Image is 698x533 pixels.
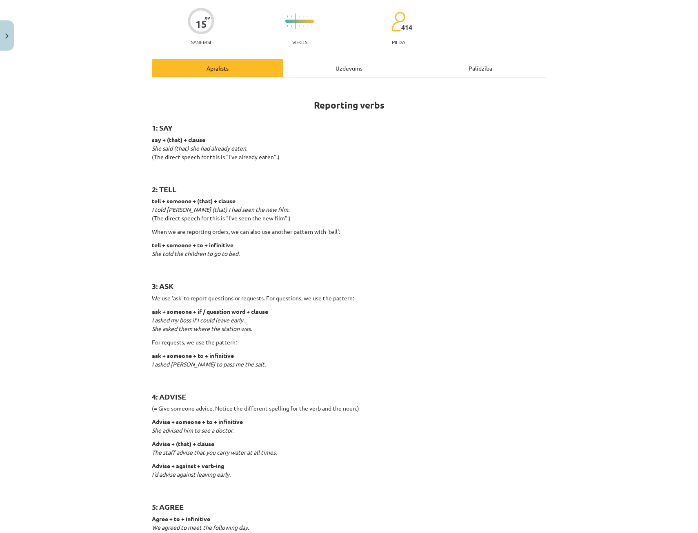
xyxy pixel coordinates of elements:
p: (The direct speech for this is "I've already eaten".) [152,135,546,170]
em: I asked [PERSON_NAME] to pass me the salt. [152,360,266,368]
div: 15 [196,18,207,30]
p: (The direct speech for this is "I've seen the new film".) [152,197,546,222]
strong: tell + someone + (that) + clause [152,197,236,204]
p: Viegls [292,39,307,45]
strong: 5: AGREE [152,502,184,511]
p: Saņemsi [188,39,214,45]
img: icon-short-line-57e1e144782c952c97e751825c79c345078a6d821885a25fce030b3d8c18986b.svg [307,25,308,27]
strong: 1: SAY [152,123,173,132]
strong: say + (that) + clause [152,136,205,143]
strong: 2: TELL [152,184,176,194]
img: icon-long-line-d9ea69661e0d244f92f715978eff75569469978d946b2353a9bb055b3ed8787d.svg [295,13,296,29]
em: I'd advise against leaving early. [152,471,231,478]
img: icon-short-line-57e1e144782c952c97e751825c79c345078a6d821885a25fce030b3d8c18986b.svg [303,25,304,27]
img: icon-short-line-57e1e144782c952c97e751825c79c345078a6d821885a25fce030b3d8c18986b.svg [291,25,292,27]
strong: Reporting verbs [314,99,385,111]
strong: ask + someone + if / question word + clause [152,308,268,315]
strong: Advise + (that) + clause [152,440,214,447]
img: icon-short-line-57e1e144782c952c97e751825c79c345078a6d821885a25fce030b3d8c18986b.svg [299,16,300,18]
strong: 3: ASK [152,281,173,291]
img: icon-short-line-57e1e144782c952c97e751825c79c345078a6d821885a25fce030b3d8c18986b.svg [287,25,288,27]
img: icon-short-line-57e1e144782c952c97e751825c79c345078a6d821885a25fce030b3d8c18986b.svg [311,25,312,27]
em: I asked my boss if I could leave early. [152,316,245,324]
em: I told [PERSON_NAME] (that) I had seen the new film. [152,206,289,213]
div: Apraksts [152,59,283,77]
img: icon-short-line-57e1e144782c952c97e751825c79c345078a6d821885a25fce030b3d8c18986b.svg [299,25,300,27]
strong: 4: ADVISE [152,392,186,401]
strong: tell + someone + to + infinitive [152,241,233,249]
em: She told the children to go to bed. [152,250,240,257]
p: For requests, we use the pattern: [152,338,546,346]
em: She said (that) she had already eaten. [152,144,247,152]
span: 414 [401,24,412,31]
em: The staff advise that you carry water at all times. [152,449,277,456]
img: icon-short-line-57e1e144782c952c97e751825c79c345078a6d821885a25fce030b3d8c18986b.svg [307,16,308,18]
span: XP [205,16,210,20]
img: icon-short-line-57e1e144782c952c97e751825c79c345078a6d821885a25fce030b3d8c18986b.svg [303,16,304,18]
img: icon-short-line-57e1e144782c952c97e751825c79c345078a6d821885a25fce030b3d8c18986b.svg [291,16,292,18]
div: Palīdzība [415,59,546,77]
img: icon-short-line-57e1e144782c952c97e751825c79c345078a6d821885a25fce030b3d8c18986b.svg [311,16,312,18]
strong: Agree + to + infinitive [152,515,210,522]
p: When we are reporting orders, we can also use another pattern with 'tell': [152,227,546,236]
em: She advised him to see a doctor. [152,426,233,434]
strong: Advise + against + verb-ing [152,462,224,469]
img: students-c634bb4e5e11cddfef0936a35e636f08e4e9abd3cc4e673bd6f9a4125e45ecb1.svg [391,11,405,32]
img: icon-close-lesson-0947bae3869378f0d4975bcd49f059093ad1ed9edebbc8119c70593378902aed.svg [5,33,9,39]
strong: ask + someone + to + infinitive [152,352,234,359]
em: She asked them where the station was. [152,325,252,332]
strong: Advise + someone + to + infinitive [152,418,243,425]
div: Uzdevums [283,59,415,77]
p: We use 'ask' to report questions or requests. For questions, we use the pattern: [152,294,546,302]
p: pilda [392,39,405,45]
img: icon-short-line-57e1e144782c952c97e751825c79c345078a6d821885a25fce030b3d8c18986b.svg [287,16,288,18]
p: (= Give someone advice. Notice the different spelling for the verb and the noun.) [152,404,546,413]
em: We agreed to meet the following day. [152,524,249,531]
